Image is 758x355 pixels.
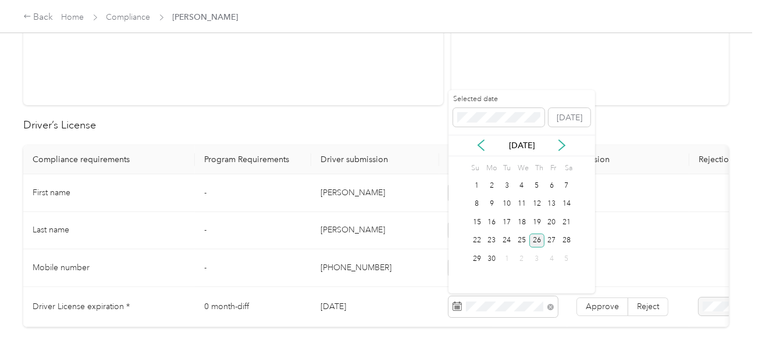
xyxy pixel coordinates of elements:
div: 11 [514,197,529,211]
div: Fr [548,160,559,177]
div: 5 [529,178,545,193]
div: 29 [469,252,485,266]
td: - [195,212,311,250]
div: 2 [485,178,500,193]
div: 18 [514,215,529,230]
div: 5 [559,252,574,266]
div: 24 [499,234,514,248]
div: 2 [514,252,529,266]
td: First name [23,174,195,212]
div: 16 [485,215,500,230]
div: 23 [485,234,500,248]
div: 4 [514,178,529,193]
div: 21 [559,215,574,230]
div: We [516,160,529,177]
div: Sa [563,160,574,177]
div: 4 [545,252,560,266]
td: - [195,174,311,212]
div: Th [533,160,545,177]
span: First name [33,188,70,198]
th: Reviewer input [439,145,567,174]
div: 10 [499,197,514,211]
span: Reject [637,302,659,311]
div: 8 [469,197,485,211]
div: 7 [559,178,574,193]
td: 0 month-diff [195,287,311,327]
td: Mobile number [23,249,195,287]
div: 19 [529,215,545,230]
div: 12 [529,197,545,211]
span: [PERSON_NAME] [173,11,239,23]
td: [PERSON_NAME] [311,174,439,212]
th: Driver submission [311,145,439,174]
div: 13 [545,197,560,211]
div: 1 [469,178,485,193]
span: Last name [33,225,69,235]
div: Su [469,160,481,177]
div: 20 [545,215,560,230]
div: 15 [469,215,485,230]
span: Mobile number [33,263,90,272]
div: 3 [499,178,514,193]
p: [DATE] [497,139,546,152]
label: Selected date [453,94,545,105]
div: 6 [545,178,560,193]
div: 26 [529,234,545,248]
div: 27 [545,234,560,248]
th: Program Requirements [195,145,311,174]
div: 9 [485,197,500,211]
td: - [195,249,311,287]
td: [PERSON_NAME] [311,212,439,250]
td: Last name [23,212,195,250]
h2: Driver’s License [23,117,729,133]
a: Home [62,12,84,22]
div: Tu [501,160,512,177]
td: [DATE] [311,287,439,327]
div: 30 [485,252,500,266]
iframe: Everlance-gr Chat Button Frame [693,290,758,355]
div: 3 [529,252,545,266]
th: Compliance requirements [23,145,195,174]
a: Compliance [106,12,151,22]
span: Approve [586,302,619,311]
td: Driver License expiration * [23,287,195,327]
div: Mo [485,160,497,177]
button: [DATE] [549,108,590,127]
div: 14 [559,197,574,211]
div: Back [23,10,54,24]
td: [PHONE_NUMBER] [311,249,439,287]
div: 22 [469,234,485,248]
th: Decision [567,145,689,174]
div: 17 [499,215,514,230]
div: 25 [514,234,529,248]
div: 1 [499,252,514,266]
div: 28 [559,234,574,248]
span: Driver License expiration * [33,302,130,311]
